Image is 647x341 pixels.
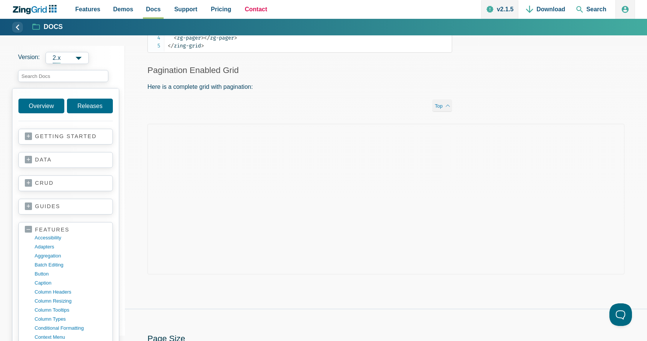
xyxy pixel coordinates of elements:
span: < [174,35,177,41]
a: guides [25,203,106,210]
span: > [234,35,237,41]
a: accessibility [35,233,106,242]
a: data [25,156,106,164]
span: > [201,35,204,41]
a: Docs [33,23,63,32]
strong: Docs [44,24,63,30]
a: Releases [67,99,113,113]
a: caption [35,279,106,288]
a: features [25,226,106,233]
a: Overview [18,99,64,113]
a: conditional formatting [35,324,106,333]
span: zing-grid [168,43,201,49]
a: adapters [35,242,106,251]
span: zg-pager [204,35,234,41]
span: Pricing [211,4,231,14]
span: zg-pager [174,35,201,41]
iframe: Demo loaded in iFrame [147,124,624,274]
span: Docs [146,4,161,14]
a: column tooltips [35,306,106,315]
span: Features [75,4,100,14]
span: </ [168,43,174,49]
p: Here is a complete grid with pagination: [147,82,452,92]
label: Versions [18,52,119,64]
a: batch editing [35,260,106,269]
span: Contact [245,4,267,14]
iframe: Help Scout Beacon - Open [609,303,632,326]
span: > [201,43,204,49]
span: Demos [113,4,133,14]
a: crud [25,180,106,187]
a: Pagination Enabled Grid [147,65,239,75]
span: Version: [18,52,40,64]
input: Search Docs [18,70,108,82]
a: column types [35,315,106,324]
a: ZingChart Logo. Click to return to the homepage [12,5,61,14]
a: getting started [25,133,106,140]
span: </ [204,35,210,41]
span: Support [174,4,197,14]
a: button [35,269,106,279]
a: aggregation [35,251,106,260]
a: column resizing [35,297,106,306]
a: column headers [35,288,106,297]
